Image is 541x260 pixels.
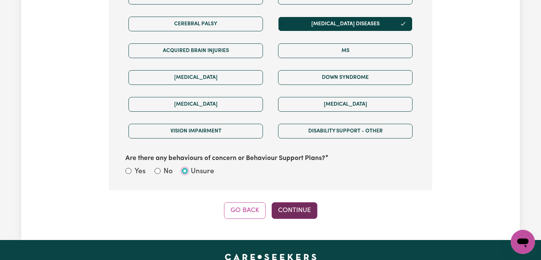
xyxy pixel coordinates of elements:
[272,202,317,219] button: Continue
[128,124,263,138] button: Vision impairment
[164,166,173,177] label: No
[278,17,413,31] button: [MEDICAL_DATA] Diseases
[278,124,413,138] button: Disability support - Other
[134,166,145,177] label: Yes
[128,70,263,85] button: [MEDICAL_DATA]
[128,97,263,112] button: [MEDICAL_DATA]
[224,202,266,219] button: Go Back
[125,154,325,163] label: Are there any behaviours of concern or Behaviour Support Plans?
[278,70,413,85] button: Down syndrome
[128,17,263,31] button: Cerebral Palsy
[128,43,263,58] button: Acquired Brain Injuries
[191,166,214,177] label: Unsure
[278,43,413,58] button: MS
[278,97,413,112] button: [MEDICAL_DATA]
[511,230,535,254] iframe: Button to launch messaging window
[225,254,317,260] a: Careseekers home page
